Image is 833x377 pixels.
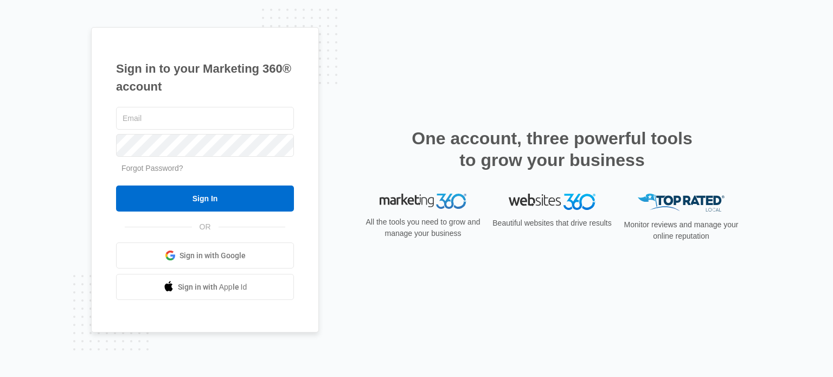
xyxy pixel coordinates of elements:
img: Top Rated Local [638,194,725,212]
p: Beautiful websites that drive results [491,218,613,229]
span: OR [192,221,219,233]
a: Sign in with Apple Id [116,274,294,300]
span: Sign in with Apple Id [178,282,247,293]
img: Websites 360 [509,194,595,209]
a: Sign in with Google [116,242,294,269]
span: Sign in with Google [180,250,246,261]
a: Forgot Password? [121,164,183,172]
p: Monitor reviews and manage your online reputation [620,219,742,242]
input: Sign In [116,186,294,212]
img: Marketing 360 [380,194,466,209]
h2: One account, three powerful tools to grow your business [408,127,696,171]
input: Email [116,107,294,130]
p: All the tools you need to grow and manage your business [362,216,484,239]
h1: Sign in to your Marketing 360® account [116,60,294,95]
